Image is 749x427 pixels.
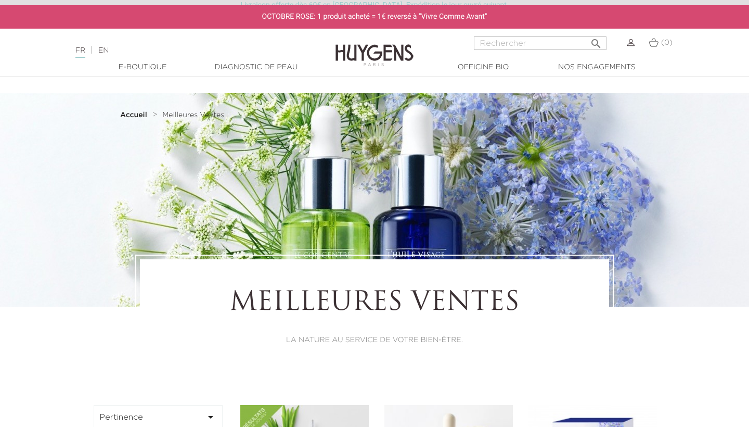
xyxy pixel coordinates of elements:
[70,44,304,57] div: |
[204,62,308,73] a: Diagnostic de peau
[545,62,649,73] a: Nos engagements
[431,62,535,73] a: Officine Bio
[474,36,606,50] input: Rechercher
[661,39,673,46] span: (0)
[75,47,85,58] a: FR
[91,62,195,73] a: E-Boutique
[162,111,224,119] a: Meilleures Ventes
[120,111,147,119] strong: Accueil
[590,34,602,47] i: 
[169,288,580,319] h1: Meilleures Ventes
[335,28,414,68] img: Huygens
[169,335,580,346] p: LA NATURE AU SERVICE DE VOTRE BIEN-ÊTRE.
[120,111,149,119] a: Accueil
[98,47,109,54] a: EN
[587,33,605,47] button: 
[204,411,217,423] i: 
